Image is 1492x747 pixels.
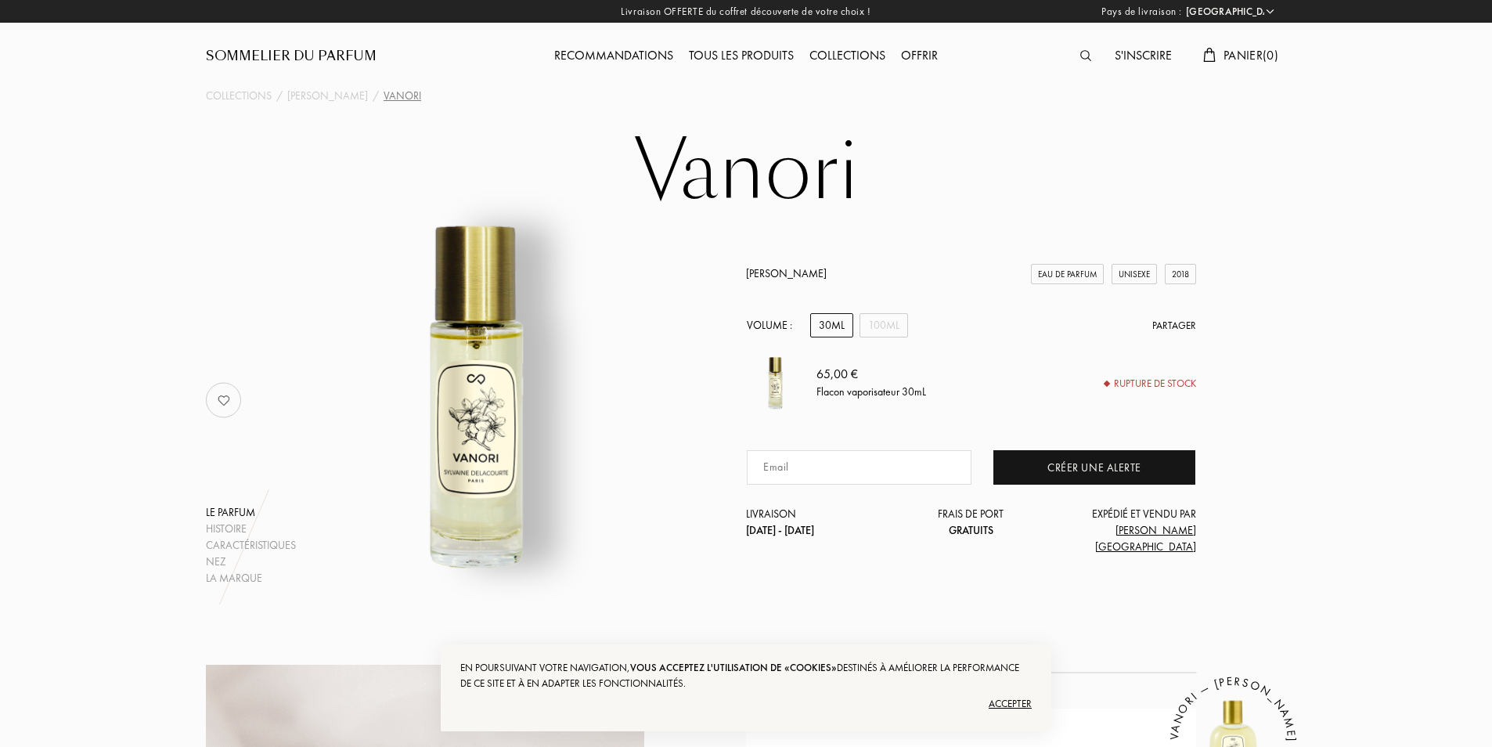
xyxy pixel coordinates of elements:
[630,661,837,674] span: vous acceptez l'utilisation de «cookies»
[206,521,296,537] div: Histoire
[1105,376,1196,392] div: Rupture de stock
[1101,4,1182,20] span: Pays de livraison :
[1080,50,1091,61] img: search_icn.svg
[1203,48,1216,62] img: cart.svg
[287,88,368,104] a: [PERSON_NAME]
[276,88,283,104] div: /
[1095,523,1196,554] span: [PERSON_NAME] [GEOGRAPHIC_DATA]
[949,523,993,537] span: Gratuits
[1107,46,1180,67] div: S'inscrire
[460,660,1032,691] div: En poursuivant votre navigation, destinés à améliorer la performance de ce site et à en adapter l...
[206,504,296,521] div: Le parfum
[1112,264,1157,285] div: Unisexe
[206,570,296,586] div: La marque
[206,88,272,104] a: Collections
[746,523,814,537] span: [DATE] - [DATE]
[746,506,896,539] div: Livraison
[893,46,946,67] div: Offrir
[546,46,681,67] div: Recommandations
[373,88,379,104] div: /
[802,47,893,63] a: Collections
[810,313,853,337] div: 30mL
[546,47,681,63] a: Recommandations
[283,199,670,586] img: Vanori Sylvaine Delacourte
[816,365,926,384] div: 65,00 €
[206,537,296,554] div: Caractéristiques
[1031,264,1104,285] div: Eau de Parfum
[893,47,946,63] a: Offrir
[355,128,1137,215] h1: Vanori
[1152,318,1196,334] div: Partager
[816,384,926,400] div: Flacon vaporisateur 30mL
[746,313,801,337] div: Volume :
[206,554,296,570] div: Nez
[802,46,893,67] div: Collections
[993,450,1195,485] div: Créer une alerte
[896,506,1047,539] div: Frais de port
[1046,506,1196,555] div: Expédié et vendu par
[208,384,240,416] img: no_like_p.png
[460,691,1032,716] div: Accepter
[681,47,802,63] a: Tous les produits
[384,88,421,104] div: Vanori
[746,353,805,412] img: Vanori Sylvaine Delacourte
[1165,264,1196,285] div: 2018
[1107,47,1180,63] a: S'inscrire
[860,313,908,337] div: 100mL
[746,266,827,280] a: [PERSON_NAME]
[681,46,802,67] div: Tous les produits
[747,450,971,485] input: Email
[206,47,377,66] a: Sommelier du Parfum
[1224,47,1278,63] span: Panier ( 0 )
